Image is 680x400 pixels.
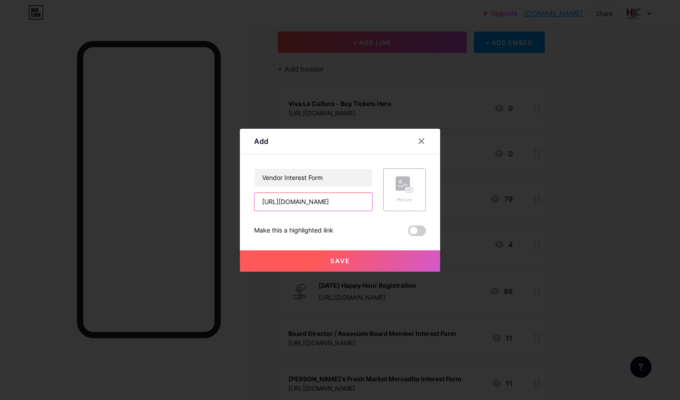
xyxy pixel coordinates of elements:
span: Save [330,257,350,265]
input: Title [255,169,372,187]
button: Save [240,250,440,272]
div: Make this a highlighted link [254,225,333,236]
div: Add [254,136,268,147]
input: URL [255,193,372,211]
div: Picture [396,196,413,203]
